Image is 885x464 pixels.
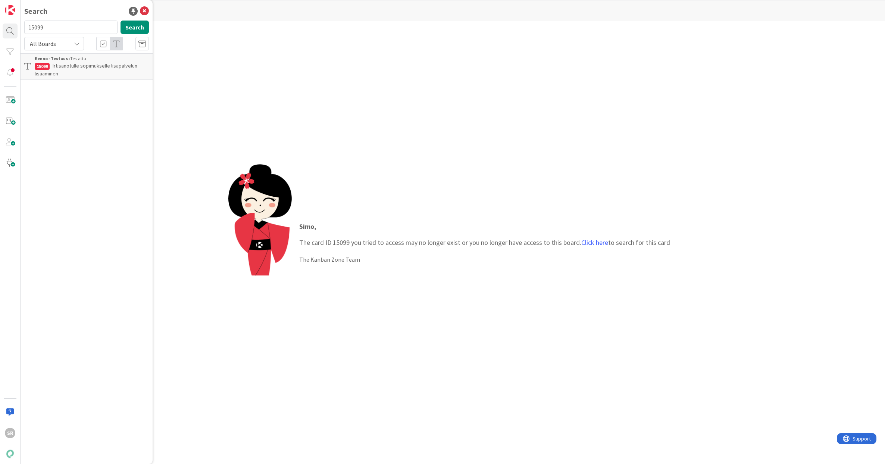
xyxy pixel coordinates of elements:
span: Support [16,1,34,10]
img: Visit kanbanzone.com [5,5,15,15]
b: Kenno - Testaus › [35,56,70,61]
div: Search [24,6,47,17]
img: avatar [5,449,15,459]
span: All Boards [30,40,56,47]
div: Testattu [35,55,149,62]
div: SR [5,428,15,438]
p: The card ID 15099 you tried to access may no longer exist or you no longer have access to this bo... [299,221,670,247]
strong: Simo , [299,222,316,231]
button: Search [121,21,149,34]
a: Click here [581,238,608,247]
div: 15099 [35,63,50,70]
a: Kenno - Testaus ›Testattu15099Irtisanotulle sopimukselle lisäpalvelun lisääminen [21,53,153,80]
input: Search for title... [24,21,118,34]
span: Irtisanotulle sopimukselle lisäpalvelun lisääminen [35,62,137,77]
div: The Kanban Zone Team [299,255,670,264]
